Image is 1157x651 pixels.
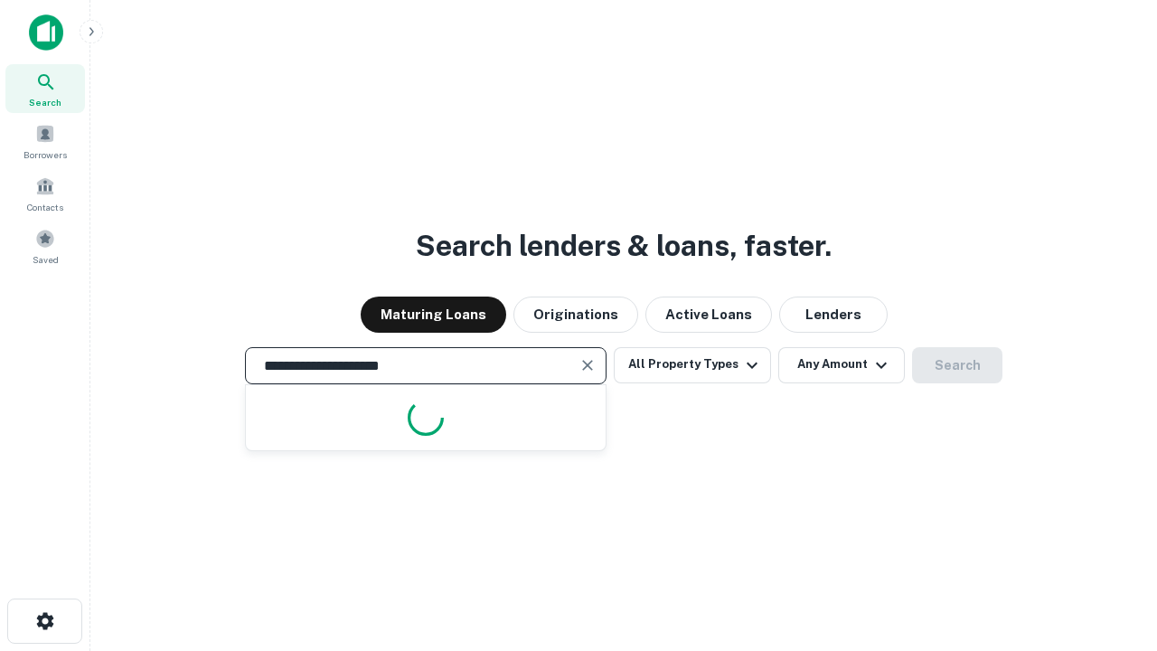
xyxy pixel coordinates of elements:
[779,297,888,333] button: Lenders
[416,224,832,268] h3: Search lenders & loans, faster.
[5,64,85,113] a: Search
[5,222,85,270] a: Saved
[5,117,85,165] a: Borrowers
[33,252,59,267] span: Saved
[645,297,772,333] button: Active Loans
[361,297,506,333] button: Maturing Loans
[5,169,85,218] a: Contacts
[27,200,63,214] span: Contacts
[614,347,771,383] button: All Property Types
[513,297,638,333] button: Originations
[778,347,905,383] button: Any Amount
[575,353,600,378] button: Clear
[29,95,61,109] span: Search
[1067,506,1157,593] iframe: Chat Widget
[24,147,67,162] span: Borrowers
[29,14,63,51] img: capitalize-icon.png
